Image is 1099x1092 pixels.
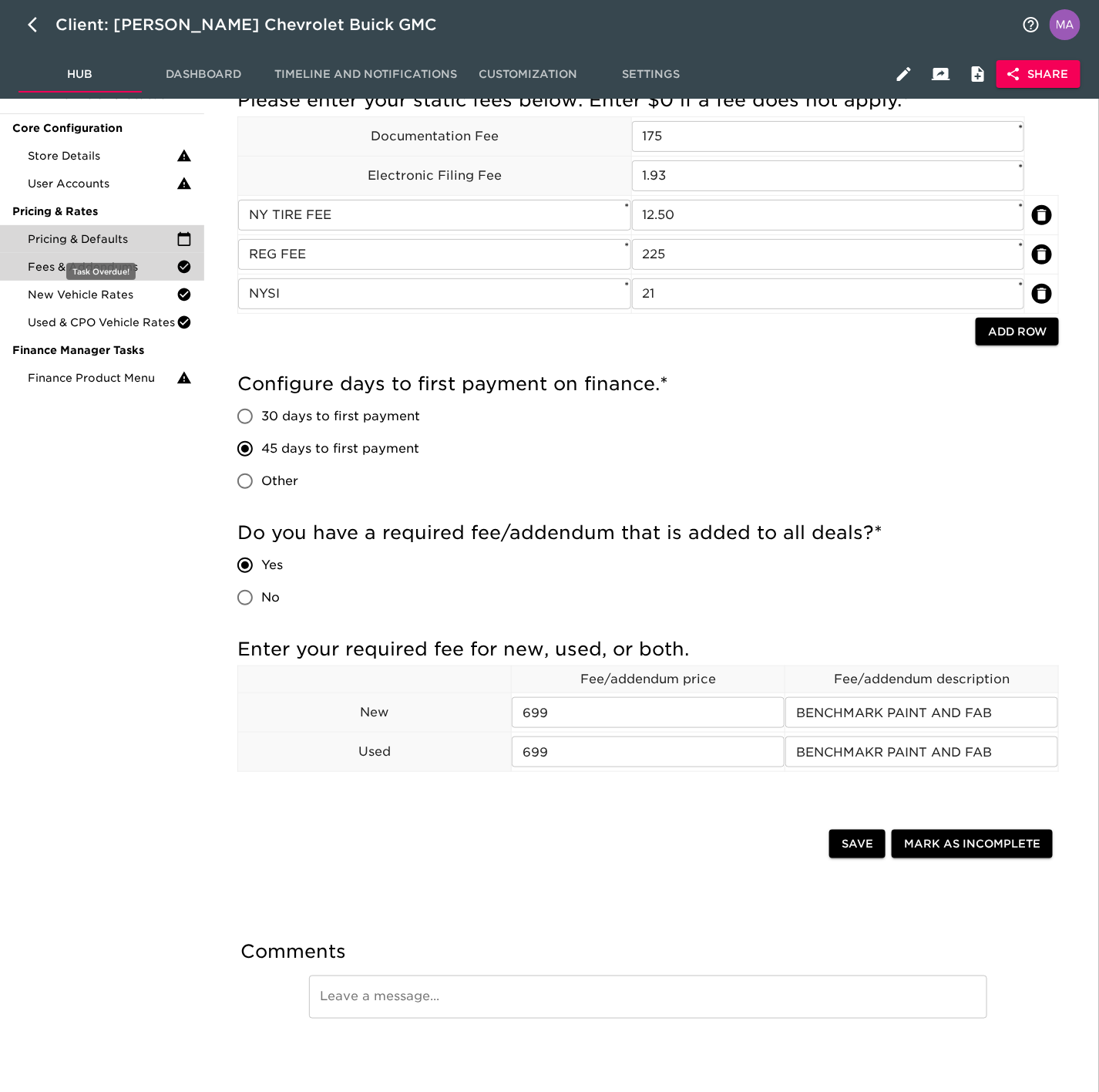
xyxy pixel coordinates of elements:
[28,65,133,84] span: Hub
[261,472,298,490] span: Other
[1032,205,1052,225] button: delete
[237,637,1059,662] h5: Enter your required fee for new, used, or both.
[274,65,457,84] span: Timeline and Notifications
[28,370,176,386] span: Finance Product Menu
[599,65,704,84] span: Settings
[12,204,192,219] span: Pricing & Rates
[988,322,1047,342] span: Add Row
[1009,65,1068,84] span: Share
[976,318,1059,346] button: Add Row
[842,834,873,854] span: Save
[892,830,1053,858] button: Mark as Incomplete
[1032,284,1052,304] button: delete
[237,372,1059,396] h5: Configure days to first payment on finance.
[28,287,176,302] span: New Vehicle Rates
[28,231,176,247] span: Pricing & Defaults
[55,12,459,37] div: Client: [PERSON_NAME] Chevrolet Buick GMC
[12,120,192,136] span: Core Configuration
[923,56,960,93] button: Client View
[1050,9,1081,40] img: Profile
[151,65,256,84] span: Dashboard
[261,588,280,607] span: No
[238,743,511,761] p: Used
[28,176,176,191] span: User Accounts
[512,670,785,689] p: Fee/addendum price
[237,521,1059,545] h5: Do you have a required fee/addendum that is added to all deals?
[28,259,176,275] span: Fees & Addendums
[240,939,1056,964] h5: Comments
[12,342,192,358] span: Finance Manager Tasks
[237,88,1059,113] h5: Please enter your static fees below. Enter $0 if a fee does not apply.
[886,56,923,93] button: Edit Hub
[829,830,886,858] button: Save
[261,407,420,426] span: 30 days to first payment
[996,60,1081,89] button: Share
[785,670,1058,689] p: Fee/addendum description
[238,127,631,146] p: Documentation Fee
[1013,6,1050,43] button: notifications
[261,556,283,575] span: Yes
[238,167,631,185] p: Electronic Filing Fee
[238,703,511,722] p: New
[904,834,1040,854] span: Mark as Incomplete
[28,315,176,330] span: Used & CPO Vehicle Rates
[476,65,580,84] span: Customization
[28,148,176,163] span: Store Details
[1032,244,1052,265] button: delete
[261,440,419,458] span: 45 days to first payment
